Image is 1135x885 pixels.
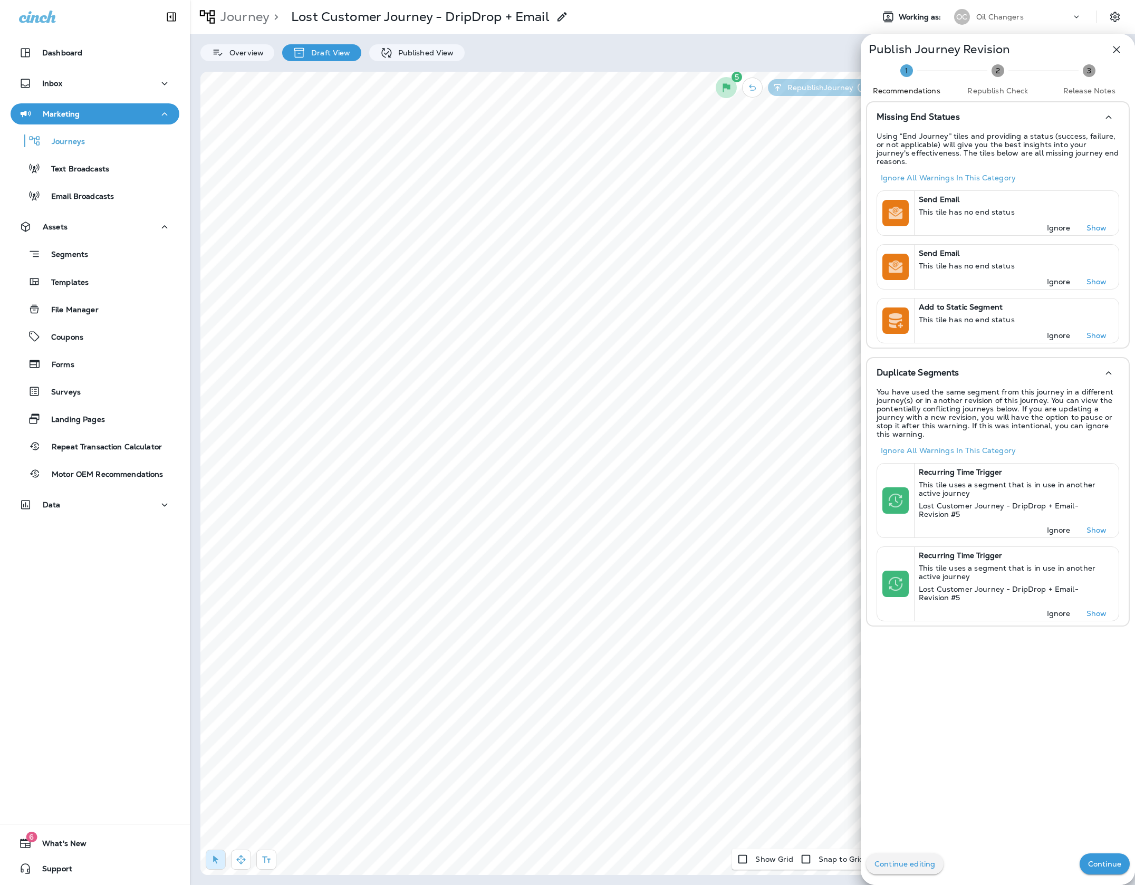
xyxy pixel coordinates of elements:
[1080,274,1113,289] button: Show
[919,208,1109,216] p: This tile has no end status
[865,85,948,96] span: Recommendations
[919,468,1109,476] p: Recurring Time Trigger
[877,132,1119,166] p: Using “End Journey” tiles and providing a status (success, failure, or not applicable) will give ...
[877,388,1119,438] p: You have used the same segment from this journey in a different journey(s) or in another revision...
[1042,220,1075,235] button: Ignore
[1042,606,1075,621] button: Ignore
[919,480,1109,497] p: This tile uses a segment that is in use in another active journey
[1087,66,1091,75] text: 3
[1047,224,1071,232] p: Ignore
[1047,277,1071,286] p: Ignore
[905,66,908,75] text: 1
[1042,274,1075,289] button: Ignore
[956,85,1039,96] span: Republish Check
[1080,606,1113,621] button: Show
[919,315,1109,324] p: This tile has no end status
[874,860,935,868] p: Continue editing
[1086,526,1107,534] p: Show
[1080,853,1130,874] button: Continue
[1047,609,1071,618] p: Ignore
[919,564,1109,581] p: This tile uses a segment that is in use in another active journey
[866,853,944,874] button: Continue editing
[1042,328,1075,343] button: Ignore
[1080,220,1113,235] button: Show
[919,249,1109,257] p: Send Email
[877,170,1020,186] button: Ignore all warnings in this category
[1086,224,1107,232] p: Show
[919,502,1109,518] p: Lost Customer Journey - DripDrop + Email - Revision # 5
[1088,860,1121,868] p: Continue
[877,442,1020,459] button: Ignore all warnings in this category
[919,585,1109,602] p: Lost Customer Journey - DripDrop + Email - Revision # 5
[996,66,1000,75] text: 2
[877,369,959,377] p: Duplicate Segments
[919,551,1109,560] p: Recurring Time Trigger
[1042,523,1075,537] button: Ignore
[1047,331,1071,340] p: Ignore
[1086,609,1107,618] p: Show
[919,262,1109,270] p: This tile has no end status
[919,195,1109,204] p: Send Email
[1048,85,1131,96] span: Release Notes
[1080,328,1113,343] button: Show
[877,113,960,121] p: Missing End Statues
[1086,331,1107,340] p: Show
[1080,523,1113,537] button: Show
[919,303,1109,311] p: Add to Static Segment
[1086,277,1107,286] p: Show
[1047,526,1071,534] p: Ignore
[869,45,1010,54] p: Publish Journey Revision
